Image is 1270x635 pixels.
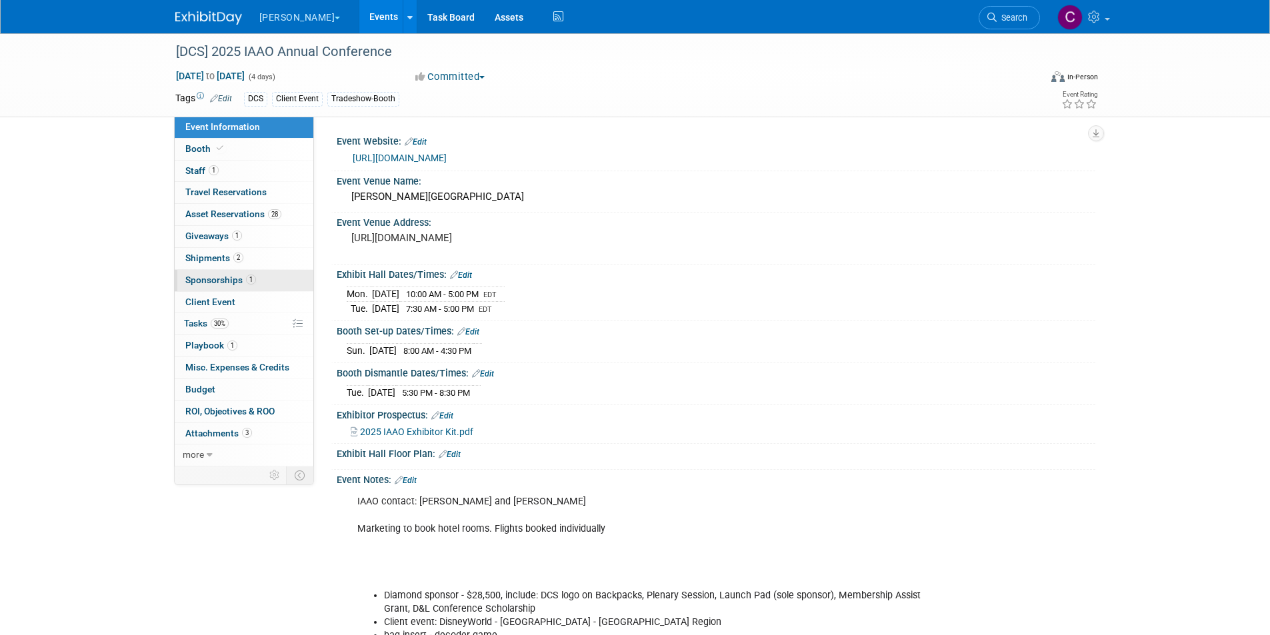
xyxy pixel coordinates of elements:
[185,165,219,176] span: Staff
[1067,72,1098,82] div: In-Person
[175,379,313,400] a: Budget
[175,70,245,82] span: [DATE] [DATE]
[263,466,287,484] td: Personalize Event Tab Strip
[351,426,473,437] a: 2025 IAAO Exhibitor Kit.pdf
[353,153,447,163] a: [URL][DOMAIN_NAME]
[175,182,313,203] a: Travel Reservations
[175,423,313,444] a: Attachments3
[439,450,461,459] a: Edit
[175,292,313,313] a: Client Event
[268,209,281,219] span: 28
[1057,5,1083,30] img: Cassidy Wright
[368,386,395,400] td: [DATE]
[185,297,235,307] span: Client Event
[209,165,219,175] span: 1
[337,470,1095,487] div: Event Notes:
[483,291,497,299] span: EDT
[360,426,473,437] span: 2025 IAAO Exhibitor Kit.pdf
[175,139,313,160] a: Booth
[185,406,275,416] span: ROI, Objectives & ROO
[175,117,313,138] a: Event Information
[227,340,237,350] span: 1
[210,94,232,103] a: Edit
[337,213,1095,229] div: Event Venue Address:
[242,428,252,438] span: 3
[175,204,313,225] a: Asset Reservations28
[175,161,313,182] a: Staff1
[411,70,490,84] button: Committed
[185,362,289,372] span: Misc. Expenses & Credits
[233,253,243,263] span: 2
[406,304,474,314] span: 7:30 AM - 5:00 PM
[185,121,260,132] span: Event Information
[175,357,313,378] a: Misc. Expenses & Credits
[472,369,494,378] a: Edit
[175,401,313,422] a: ROI, Objectives & ROO
[372,287,399,302] td: [DATE]
[211,318,229,328] span: 30%
[185,340,237,350] span: Playbook
[247,73,275,81] span: (4 days)
[403,346,471,356] span: 8:00 AM - 4:30 PM
[185,209,281,219] span: Asset Reservations
[175,270,313,291] a: Sponsorships1
[369,344,397,358] td: [DATE]
[431,411,453,420] a: Edit
[337,265,1095,282] div: Exhibit Hall Dates/Times:
[402,388,470,398] span: 5:30 PM - 8:30 PM
[979,6,1040,29] a: Search
[347,287,372,302] td: Mon.
[337,405,1095,422] div: Exhibitor Prospectus:
[175,248,313,269] a: Shipments2
[347,344,369,358] td: Sun.
[185,187,267,197] span: Travel Reservations
[347,187,1085,207] div: [PERSON_NAME][GEOGRAPHIC_DATA]
[1051,71,1065,82] img: Format-Inperson.png
[337,444,1095,461] div: Exhibit Hall Floor Plan:
[185,384,215,394] span: Budget
[337,321,1095,338] div: Booth Set-up Dates/Times:
[405,137,427,147] a: Edit
[961,69,1099,89] div: Event Format
[175,444,313,466] a: more
[175,91,232,107] td: Tags
[175,335,313,356] a: Playbook1
[384,616,941,629] li: Client event: DisneyWorld - [GEOGRAPHIC_DATA] - [GEOGRAPHIC_DATA] Region
[384,589,941,616] li: Diamond sponsor - $28,500, include: DCS logo on Backpacks, Plenary Session, Launch Pad (sole spon...
[337,363,1095,380] div: Booth Dismantle Dates/Times:
[1061,91,1097,98] div: Event Rating
[171,40,1020,64] div: [DCS] 2025 IAAO Annual Conference
[450,271,472,280] a: Edit
[185,253,243,263] span: Shipments
[337,171,1095,188] div: Event Venue Name:
[347,302,372,316] td: Tue.
[997,13,1027,23] span: Search
[457,327,479,336] a: Edit
[327,92,399,106] div: Tradeshow-Booth
[185,275,256,285] span: Sponsorships
[185,231,242,241] span: Giveaways
[286,466,313,484] td: Toggle Event Tabs
[217,145,223,152] i: Booth reservation complete
[347,386,368,400] td: Tue.
[184,318,229,328] span: Tasks
[185,428,252,438] span: Attachments
[337,131,1095,149] div: Event Website:
[479,305,492,314] span: EDT
[232,231,242,241] span: 1
[183,449,204,460] span: more
[395,476,417,485] a: Edit
[372,302,399,316] td: [DATE]
[175,11,242,25] img: ExhibitDay
[351,232,638,244] pre: [URL][DOMAIN_NAME]
[272,92,323,106] div: Client Event
[244,92,267,106] div: DCS
[204,71,217,81] span: to
[185,143,226,154] span: Booth
[406,289,479,299] span: 10:00 AM - 5:00 PM
[175,226,313,247] a: Giveaways1
[175,313,313,334] a: Tasks30%
[246,275,256,285] span: 1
